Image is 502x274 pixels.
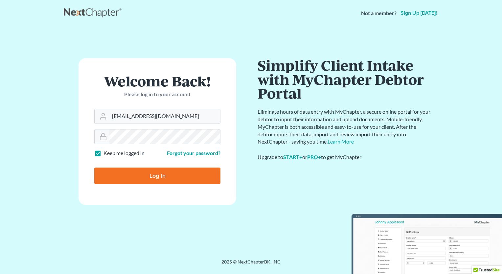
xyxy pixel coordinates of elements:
div: 2025 © NextChapterBK, INC [64,259,438,270]
input: Log In [94,168,220,184]
a: Sign up [DATE]! [399,11,438,16]
a: Forgot your password? [167,150,220,156]
h1: Simplify Client Intake with MyChapter Debtor Portal [258,58,432,100]
a: START+ [283,154,302,160]
label: Keep me logged in [103,149,145,157]
strong: Not a member? [361,10,397,17]
p: Please log in to your account [94,91,220,98]
h1: Welcome Back! [94,74,220,88]
a: PRO+ [307,154,321,160]
a: Learn More [328,138,354,145]
input: Email Address [109,109,220,124]
div: Upgrade to or to get MyChapter [258,153,432,161]
p: Eliminate hours of data entry with MyChapter, a secure online portal for your debtor to input the... [258,108,432,146]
